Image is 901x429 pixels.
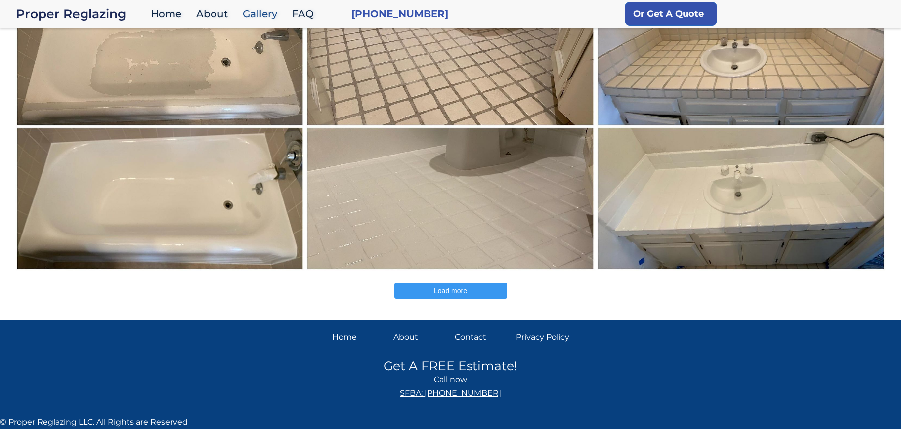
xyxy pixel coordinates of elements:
a: Or Get A Quote [625,2,717,26]
span: Load more [434,287,467,295]
a: Privacy Policy [516,330,569,344]
a: About [191,3,238,25]
button: Load more posts [394,283,507,299]
a: FAQ [287,3,324,25]
div: Proper Reglazing [16,7,146,21]
a: home [16,7,146,21]
a: [PHONE_NUMBER] [351,7,448,21]
a: Gallery [238,3,287,25]
a: Home [332,330,386,344]
a: Contact [455,330,508,344]
a: Home [146,3,191,25]
a: About [393,330,447,344]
